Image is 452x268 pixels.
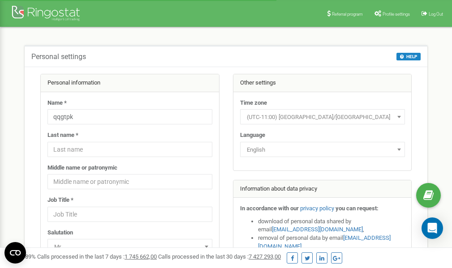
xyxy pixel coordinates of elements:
[47,207,212,222] input: Job Title
[47,131,78,140] label: Last name *
[272,226,363,233] a: [EMAIL_ADDRESS][DOMAIN_NAME]
[422,217,443,239] div: Open Intercom Messenger
[332,12,363,17] span: Referral program
[258,217,405,234] li: download of personal data shared by email ,
[383,12,410,17] span: Profile settings
[240,142,405,157] span: English
[47,196,73,204] label: Job Title *
[300,205,334,212] a: privacy policy
[240,205,299,212] strong: In accordance with our
[249,253,281,260] u: 7 427 293,00
[47,99,67,107] label: Name *
[41,74,219,92] div: Personal information
[158,253,281,260] span: Calls processed in the last 30 days :
[47,174,212,189] input: Middle name or patronymic
[51,241,209,253] span: Mr.
[240,99,267,107] label: Time zone
[47,109,212,124] input: Name
[4,242,26,264] button: Open CMP widget
[429,12,443,17] span: Log Out
[240,131,265,140] label: Language
[47,239,212,254] span: Mr.
[47,164,117,172] label: Middle name or patronymic
[125,253,157,260] u: 1 745 662,00
[240,109,405,124] span: (UTC-11:00) Pacific/Midway
[243,144,402,156] span: English
[258,234,405,251] li: removal of personal data by email ,
[233,74,412,92] div: Other settings
[243,111,402,123] span: (UTC-11:00) Pacific/Midway
[233,180,412,198] div: Information about data privacy
[396,53,421,60] button: HELP
[37,253,157,260] span: Calls processed in the last 7 days :
[31,53,86,61] h5: Personal settings
[47,229,73,237] label: Salutation
[47,142,212,157] input: Last name
[336,205,379,212] strong: you can request:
